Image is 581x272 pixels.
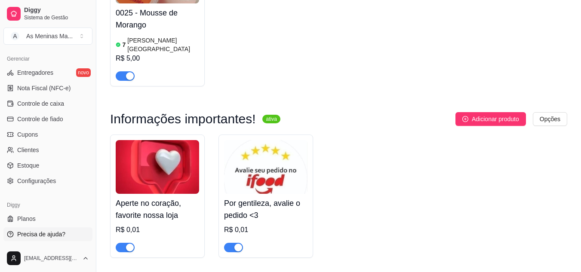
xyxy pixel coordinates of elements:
[116,197,199,221] h4: Aperte no coração, favorite nossa loja
[3,28,92,45] button: Select a team
[3,212,92,226] a: Planos
[533,112,567,126] button: Opções
[224,225,307,235] div: R$ 0,01
[3,52,92,66] div: Gerenciar
[24,6,89,14] span: Diggy
[17,161,39,170] span: Estoque
[24,255,79,262] span: [EMAIL_ADDRESS][DOMAIN_NAME]
[24,14,89,21] span: Sistema de Gestão
[116,7,199,31] h4: 0025 - Mousse de Morango
[3,174,92,188] a: Configurações
[17,115,63,123] span: Controle de fiado
[3,227,92,241] a: Precisa de ajuda?
[26,32,73,40] div: As Meninas Ma ...
[17,130,38,139] span: Cupons
[110,114,255,124] h3: Informações importantes!
[3,198,92,212] div: Diggy
[116,225,199,235] div: R$ 0,01
[472,114,519,124] span: Adicionar produto
[17,68,53,77] span: Entregadores
[3,3,92,24] a: DiggySistema de Gestão
[3,143,92,157] a: Clientes
[462,116,468,122] span: plus-circle
[17,84,71,92] span: Nota Fiscal (NFC-e)
[17,177,56,185] span: Configurações
[116,53,199,64] div: R$ 5,00
[3,66,92,79] a: Entregadoresnovo
[123,40,126,49] article: 7
[3,97,92,110] a: Controle de caixa
[455,112,526,126] button: Adicionar produto
[3,128,92,141] a: Cupons
[127,36,199,53] article: [PERSON_NAME][GEOGRAPHIC_DATA]
[3,81,92,95] a: Nota Fiscal (NFC-e)
[116,140,199,194] img: product-image
[17,146,39,154] span: Clientes
[262,115,280,123] sup: ativa
[17,214,36,223] span: Planos
[540,114,560,124] span: Opções
[3,159,92,172] a: Estoque
[17,230,65,238] span: Precisa de ajuda?
[3,248,92,269] button: [EMAIL_ADDRESS][DOMAIN_NAME]
[3,112,92,126] a: Controle de fiado
[224,140,307,194] img: product-image
[224,197,307,221] h4: Por gentileza, avalie o pedido <3
[17,99,64,108] span: Controle de caixa
[11,32,19,40] span: A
